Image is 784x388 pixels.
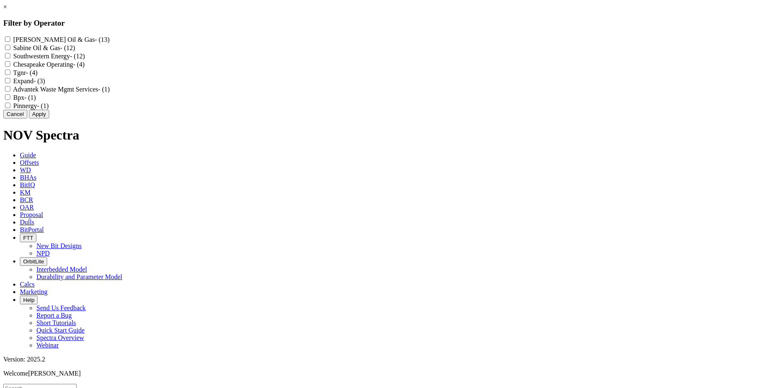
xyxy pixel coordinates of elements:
[36,319,76,326] a: Short Tutorials
[29,110,49,118] button: Apply
[73,61,84,68] span: - (4)
[36,334,84,341] a: Spectra Overview
[95,36,110,43] span: - (13)
[3,110,27,118] button: Cancel
[20,166,31,174] span: WD
[20,152,36,159] span: Guide
[13,44,75,51] label: Sabine Oil & Gas
[20,189,31,196] span: KM
[20,204,34,211] span: OAR
[98,86,110,93] span: - (1)
[23,297,34,303] span: Help
[36,242,82,249] a: New Bit Designs
[13,102,48,109] label: Pinnergy
[60,44,75,51] span: - (12)
[34,77,45,84] span: - (3)
[13,69,38,76] label: Tgnr
[20,181,35,188] span: BitIQ
[37,102,48,109] span: - (1)
[70,53,85,60] span: - (12)
[36,250,50,257] a: NPD
[13,53,85,60] label: Southwestern Energy
[3,3,7,10] a: ×
[20,211,43,218] span: Proposal
[13,94,36,101] label: Bpx
[20,159,39,166] span: Offsets
[36,342,59,349] a: Webinar
[20,219,34,226] span: Dulls
[20,196,33,203] span: BCR
[28,370,81,377] span: [PERSON_NAME]
[36,266,87,273] a: Interbedded Model
[20,281,35,288] span: Calcs
[20,174,36,181] span: BHAs
[3,128,781,143] h1: NOV Spectra
[13,77,45,84] label: Expand
[24,94,36,101] span: - (1)
[3,370,781,377] p: Welcome
[13,61,84,68] label: Chesapeake Operating
[3,356,781,363] div: Version: 2025.2
[3,19,781,28] h3: Filter by Operator
[23,258,44,265] span: OrbitLite
[23,235,33,241] span: FTT
[26,69,38,76] span: - (4)
[20,226,44,233] span: BitPortal
[20,288,48,295] span: Marketing
[36,312,72,319] a: Report a Bug
[36,327,84,334] a: Quick Start Guide
[13,86,110,93] label: Advantek Waste Mgmt Services
[36,273,123,280] a: Durability and Parameter Model
[13,36,110,43] label: [PERSON_NAME] Oil & Gas
[36,304,86,311] a: Send Us Feedback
